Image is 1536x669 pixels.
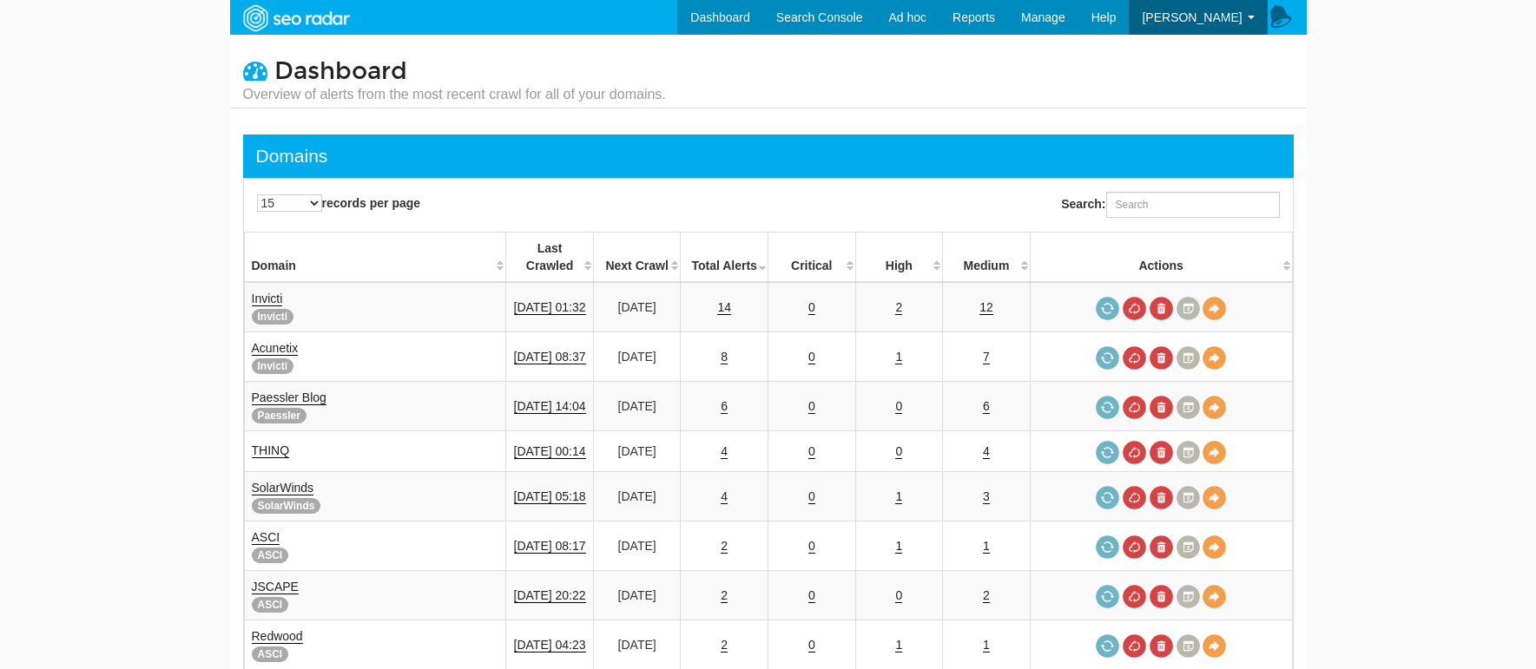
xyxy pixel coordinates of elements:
a: Acunetix [252,341,299,356]
a: 0 [808,539,815,554]
td: [DATE] [593,382,681,431]
a: 0 [808,489,815,504]
a: View Domain Overview [1203,396,1226,419]
a: 0 [895,399,902,414]
a: Cancel in-progress audit [1123,396,1146,419]
a: 6 [983,399,990,414]
a: View Domain Overview [1203,585,1226,608]
a: [DATE] 20:22 [514,588,586,603]
a: Delete most recent audit [1150,585,1173,608]
a: Delete most recent audit [1150,346,1173,370]
td: [DATE] [593,571,681,620]
a: Redwood [252,629,303,644]
a: Paessler Blog [252,390,326,405]
div: Domains [256,143,328,169]
a: 2 [983,588,990,603]
span: Manage [1021,10,1065,24]
span: Invicti [252,358,294,374]
span: ASCI [252,646,289,662]
a: 2 [721,588,728,603]
a: Crawl History [1177,396,1200,419]
a: 2 [721,638,728,653]
a: Crawl History [1177,634,1200,658]
a: Delete most recent audit [1150,441,1173,464]
a: View Domain Overview [1203,441,1226,464]
a: 0 [895,444,902,459]
a: Cancel in-progress audit [1123,486,1146,509]
span: ASCI [252,548,289,563]
label: Search: [1061,192,1279,218]
th: Next Crawl: activate to sort column descending [593,233,681,283]
a: Cancel in-progress audit [1123,634,1146,658]
a: Cancel in-progress audit [1123,585,1146,608]
a: Delete most recent audit [1150,486,1173,509]
span: Invicti [252,309,294,325]
a: Crawl History [1177,585,1200,608]
span: Search Console [776,10,863,24]
a: [DATE] 04:23 [514,638,586,653]
a: Request a crawl [1096,346,1119,370]
td: [DATE] [593,472,681,521]
img: SEORadar [236,3,356,34]
a: ASCI [252,530,280,545]
a: Request a crawl [1096,634,1119,658]
a: Cancel in-progress audit [1123,441,1146,464]
span: Reports [953,10,995,24]
a: 1 [983,638,990,653]
th: Medium: activate to sort column descending [943,233,1031,283]
a: 1 [895,350,902,364]
a: Request a crawl [1096,441,1119,464]
a: Crawl History [1177,486,1200,509]
a: 1 [895,489,902,504]
a: View Domain Overview [1203,634,1226,658]
a: View Domain Overview [1203,486,1226,509]
a: Invicti [252,292,283,306]
a: View Domain Overview [1203,346,1226,370]
label: records per page [257,194,421,212]
a: 0 [808,638,815,653]
a: Delete most recent audit [1150,396,1173,419]
a: [DATE] 01:32 [514,300,586,315]
th: Actions: activate to sort column ascending [1030,233,1292,283]
small: Overview of alerts from the most recent crawl for all of your domains. [243,85,666,104]
a: Delete most recent audit [1150,297,1173,320]
a: JSCAPE [252,580,299,594]
a: Request a crawl [1096,535,1119,559]
th: Critical: activate to sort column descending [768,233,855,283]
span: [PERSON_NAME] [1142,10,1242,24]
span: Help [1091,10,1117,24]
i:  [243,58,267,82]
select: records per page [257,194,322,212]
a: Delete most recent audit [1150,535,1173,559]
a: Cancel in-progress audit [1123,535,1146,559]
a: Crawl History [1177,297,1200,320]
a: 8 [721,350,728,364]
input: Search: [1106,192,1280,218]
td: [DATE] [593,332,681,382]
a: [DATE] 08:17 [514,539,586,554]
a: Cancel in-progress audit [1123,297,1146,320]
a: 1 [983,539,990,554]
a: 0 [808,300,815,315]
a: 0 [808,588,815,603]
a: View Domain Overview [1203,535,1226,559]
span: ASCI [252,597,289,613]
a: Request a crawl [1096,585,1119,608]
a: Crawl History [1177,346,1200,370]
a: THINQ [252,443,290,458]
th: High: activate to sort column descending [855,233,943,283]
span: Dashboard [274,56,407,86]
a: Request a crawl [1096,396,1119,419]
td: [DATE] [593,282,681,332]
a: [DATE] 05:18 [514,489,586,504]
a: View Domain Overview [1203,297,1226,320]
a: 0 [808,350,815,364]
a: 2 [895,300,902,315]
a: 3 [983,489,990,504]
a: 12 [979,300,993,315]
a: Cancel in-progress audit [1123,346,1146,370]
a: 1 [895,539,902,554]
a: Request a crawl [1096,486,1119,509]
a: 4 [721,444,728,459]
a: 14 [717,300,731,315]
